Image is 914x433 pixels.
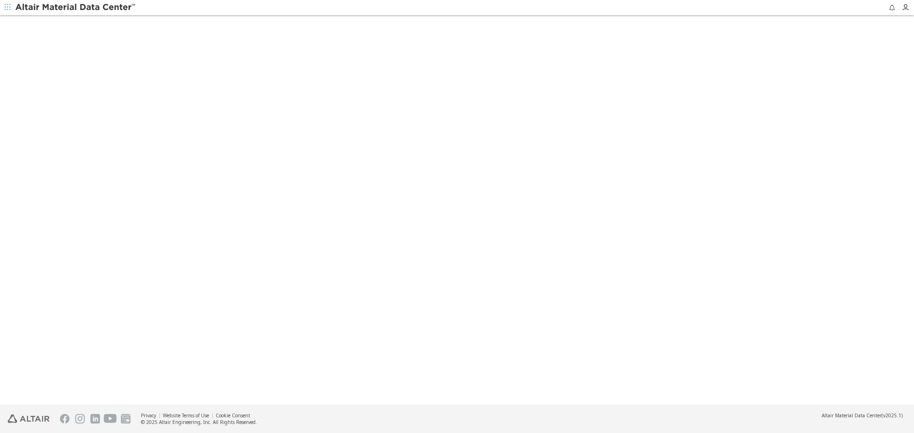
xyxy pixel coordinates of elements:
[8,414,50,423] img: Altair Engineering
[216,412,250,419] a: Cookie Consent
[822,412,903,419] div: (v2025.1)
[822,412,882,419] span: Altair Material Data Center
[141,419,257,425] div: © 2025 Altair Engineering, Inc. All Rights Reserved.
[163,412,209,419] a: Website Terms of Use
[141,412,156,419] a: Privacy
[15,3,137,12] img: Altair Material Data Center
